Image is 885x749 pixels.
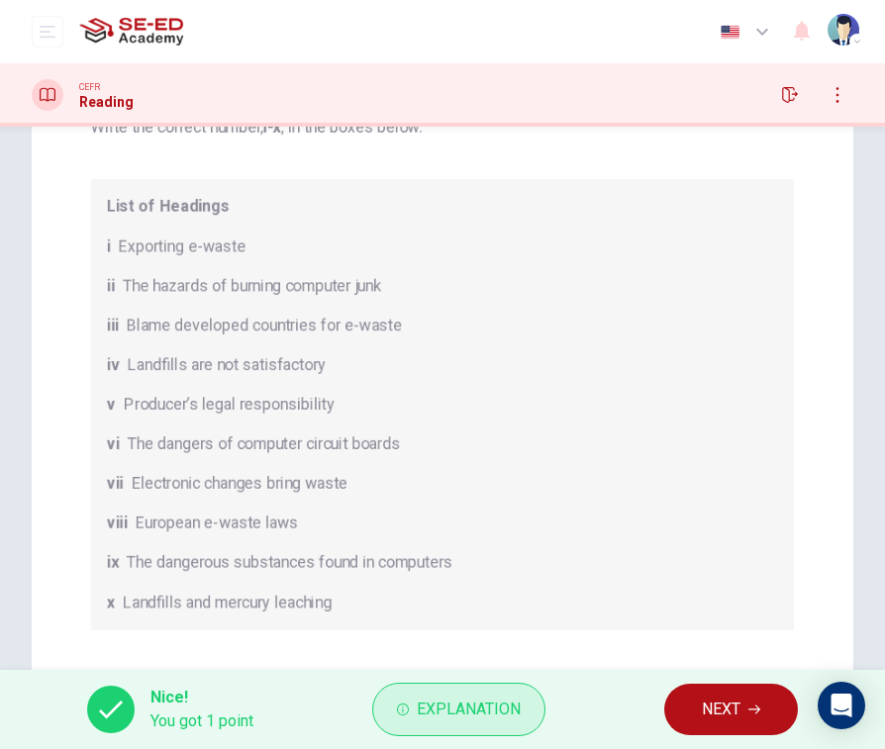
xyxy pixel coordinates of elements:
[79,94,134,110] h1: Reading
[150,709,253,733] span: You got 1 point
[32,16,63,47] button: open mobile menu
[372,683,545,736] button: Explanation
[107,274,115,298] span: ii
[128,432,400,456] span: The dangers of computer circuit boards
[107,314,119,337] span: iii
[107,591,115,614] span: x
[417,696,521,723] span: Explanation
[119,234,246,258] span: Exporting e-waste
[828,14,859,46] img: Profile picture
[127,314,402,337] span: Blame developed countries for e-waste
[107,195,778,219] span: List of Headings
[136,512,298,535] span: European e-waste laws
[124,393,335,417] span: Producer’s legal responsibility
[107,234,111,258] span: i
[702,696,740,723] span: NEXT
[107,432,120,456] span: vi
[127,551,452,575] span: The dangerous substances found in computers
[107,551,119,575] span: ix
[132,472,347,496] span: Electronic changes bring waste
[79,12,183,51] img: SE-ED Academy logo
[107,393,116,417] span: v
[718,25,742,40] img: en
[123,274,381,298] span: The hazards of burning computer junk
[79,80,100,94] span: CEFR
[664,684,798,735] button: NEXT
[128,353,326,377] span: Landfills are not satisfactory
[107,353,120,377] span: iv
[107,512,128,535] span: viii
[150,686,253,709] span: Nice!
[123,591,332,614] span: Landfills and mercury leaching
[107,472,124,496] span: vii
[818,682,865,729] div: Open Intercom Messenger
[263,118,281,137] b: i-x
